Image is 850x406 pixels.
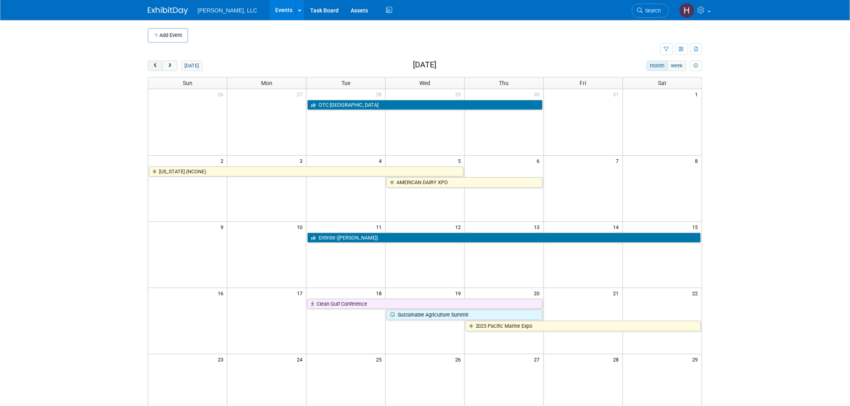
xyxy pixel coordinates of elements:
[413,61,436,69] h2: [DATE]
[457,156,464,166] span: 5
[466,321,701,331] a: 2025 Pacific Marine Expo
[454,288,464,298] span: 19
[217,288,227,298] span: 16
[220,222,227,232] span: 9
[183,80,192,86] span: Sun
[695,156,702,166] span: 8
[217,354,227,364] span: 23
[198,7,257,14] span: [PERSON_NAME], LLC
[148,28,188,43] button: Add Event
[613,89,623,99] span: 31
[296,89,306,99] span: 27
[679,3,695,18] img: Hannah Mulholland
[613,288,623,298] span: 21
[375,222,385,232] span: 11
[613,354,623,364] span: 28
[386,310,543,320] a: Sustainable Agriculture Summit
[632,4,669,18] a: Search
[386,177,543,188] a: AMERICAN DAIRY XPO
[613,222,623,232] span: 14
[690,61,702,71] button: myCustomButton
[533,89,544,99] span: 30
[580,80,586,86] span: Fri
[181,61,202,71] button: [DATE]
[149,166,464,177] a: [US_STATE] (NCONE)
[148,7,188,15] img: ExhibitDay
[692,354,702,364] span: 29
[148,61,163,71] button: prev
[533,222,544,232] span: 13
[261,80,272,86] span: Mon
[647,61,668,71] button: month
[536,156,544,166] span: 6
[375,89,385,99] span: 28
[615,156,623,166] span: 7
[296,288,306,298] span: 17
[692,288,702,298] span: 22
[499,80,509,86] span: Thu
[454,222,464,232] span: 12
[299,156,306,166] span: 3
[692,222,702,232] span: 15
[419,80,430,86] span: Wed
[217,89,227,99] span: 26
[296,222,306,232] span: 10
[162,61,177,71] button: next
[375,288,385,298] span: 18
[296,354,306,364] span: 24
[307,233,701,243] a: Enfinite ([PERSON_NAME])
[695,89,702,99] span: 1
[220,156,227,166] span: 2
[643,8,661,14] span: Search
[307,299,543,309] a: Clean Gulf Conference
[454,354,464,364] span: 26
[454,89,464,99] span: 29
[307,100,543,110] a: OTC [GEOGRAPHIC_DATA]
[533,354,544,364] span: 27
[658,80,666,86] span: Sat
[668,61,686,71] button: week
[693,63,699,69] i: Personalize Calendar
[375,354,385,364] span: 25
[341,80,350,86] span: Tue
[378,156,385,166] span: 4
[533,288,544,298] span: 20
